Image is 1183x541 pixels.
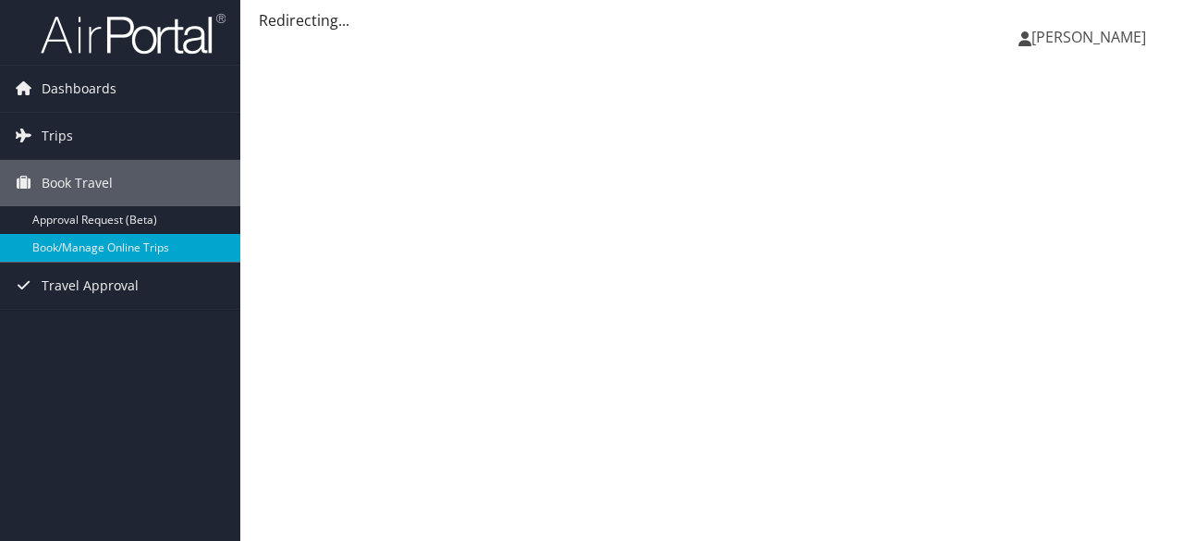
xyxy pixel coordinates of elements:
img: airportal-logo.png [41,12,226,55]
span: Book Travel [42,160,113,206]
span: Travel Approval [42,263,139,309]
a: [PERSON_NAME] [1018,9,1165,65]
span: Trips [42,113,73,159]
div: Redirecting... [259,9,1165,31]
span: Dashboards [42,66,116,112]
span: [PERSON_NAME] [1031,27,1146,47]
